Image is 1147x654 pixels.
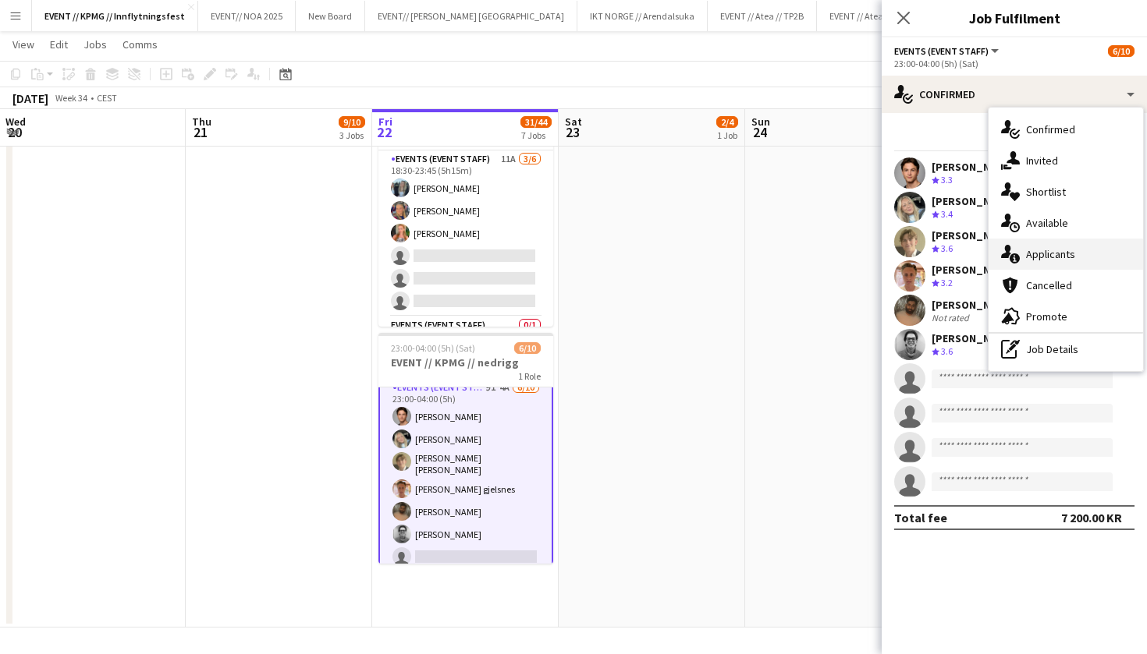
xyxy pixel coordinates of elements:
[378,377,553,642] app-card-role: Events (Event Staff)9I4A6/1023:00-04:00 (5h)[PERSON_NAME][PERSON_NAME][PERSON_NAME] [PERSON_NAME]...
[521,129,551,141] div: 7 Jobs
[751,115,770,129] span: Sun
[376,123,392,141] span: 22
[989,176,1143,207] div: Shortlist
[932,331,1014,345] div: [PERSON_NAME]
[339,116,365,128] span: 9/10
[365,1,577,31] button: EVENT// [PERSON_NAME] [GEOGRAPHIC_DATA]
[378,96,553,327] app-job-card: 18:30-04:00 (9h30m) (Sat)3/7EVENT // KPMG // Aktiviteter2 RolesEvents (Event Staff)11A3/618:30-23...
[565,115,582,129] span: Sat
[989,239,1143,270] div: Applicants
[941,242,953,254] span: 3.6
[97,92,117,104] div: CEST
[882,8,1147,28] h3: Job Fulfilment
[989,207,1143,239] div: Available
[51,92,91,104] span: Week 34
[190,123,211,141] span: 21
[123,37,158,51] span: Comms
[941,277,953,288] span: 3.2
[1061,510,1122,525] div: 7 200.00 KR
[116,34,164,55] a: Comms
[77,34,113,55] a: Jobs
[83,37,107,51] span: Jobs
[932,228,1099,242] div: [PERSON_NAME] [PERSON_NAME]
[577,1,708,31] button: IKT NORGE // Arendalsuka
[941,174,953,186] span: 3.3
[44,34,74,55] a: Edit
[12,90,48,106] div: [DATE]
[378,150,553,316] app-card-role: Events (Event Staff)11A3/618:30-23:45 (5h15m)[PERSON_NAME][PERSON_NAME][PERSON_NAME]
[378,115,392,129] span: Fri
[1108,45,1135,57] span: 6/10
[391,342,475,354] span: 23:00-04:00 (5h) (Sat)
[749,123,770,141] span: 24
[989,301,1143,332] div: Promote
[941,208,953,220] span: 3.4
[817,1,967,31] button: EVENT // Atea Community 2025
[989,145,1143,176] div: Invited
[192,115,211,129] span: Thu
[716,116,738,128] span: 2/4
[12,37,34,51] span: View
[514,342,541,354] span: 6/10
[932,160,1014,174] div: [PERSON_NAME]
[378,355,553,369] h3: EVENT // KPMG // nedrigg
[378,333,553,564] app-job-card: 23:00-04:00 (5h) (Sat)6/10EVENT // KPMG // nedrigg1 RoleEvents (Event Staff)9I4A6/1023:00-04:00 (...
[50,37,68,51] span: Edit
[989,114,1143,145] div: Confirmed
[894,45,1001,57] button: Events (Event Staff)
[989,334,1143,365] div: Job Details
[378,316,553,369] app-card-role: Events (Event Staff)0/1
[296,1,365,31] button: New Board
[708,1,817,31] button: EVENT // Atea // TP2B
[894,510,947,525] div: Total fee
[198,1,296,31] button: EVENT// NOA 2025
[932,263,1060,277] div: [PERSON_NAME] gjelsnes
[882,76,1147,113] div: Confirmed
[563,123,582,141] span: 23
[32,1,198,31] button: EVENT // KPMG // Innflytningsfest
[339,129,364,141] div: 3 Jobs
[894,45,989,57] span: Events (Event Staff)
[941,345,953,357] span: 3.6
[518,370,541,382] span: 1 Role
[989,270,1143,301] div: Cancelled
[520,116,552,128] span: 31/44
[6,34,41,55] a: View
[5,115,26,129] span: Wed
[932,312,972,323] div: Not rated
[932,298,1014,312] div: [PERSON_NAME]
[894,58,1135,69] div: 23:00-04:00 (5h) (Sat)
[3,123,26,141] span: 20
[932,194,1014,208] div: [PERSON_NAME]
[717,129,737,141] div: 1 Job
